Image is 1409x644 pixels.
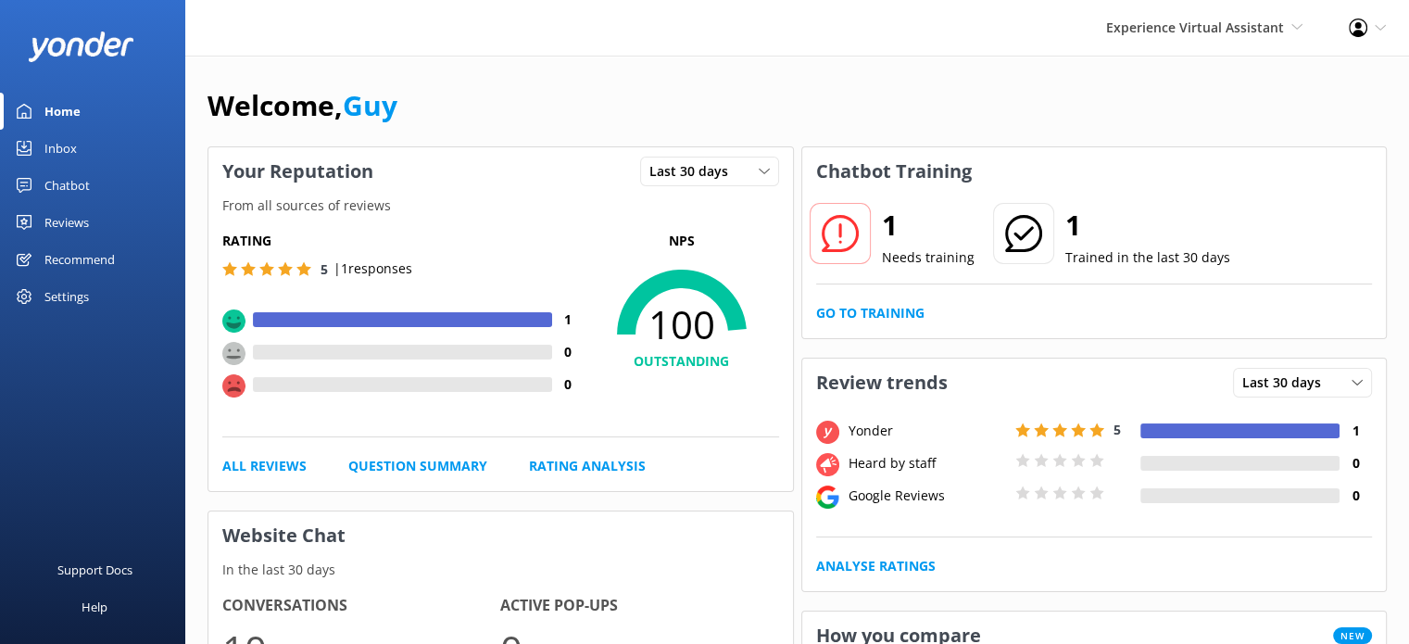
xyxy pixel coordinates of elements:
div: Heard by staff [844,453,1011,474]
h4: OUTSTANDING [585,351,779,372]
div: Reviews [44,204,89,241]
h2: 1 [1065,203,1230,247]
h4: 1 [1340,421,1372,441]
div: Yonder [844,421,1011,441]
h4: 0 [552,342,585,362]
span: New [1333,627,1372,644]
div: Google Reviews [844,486,1011,506]
div: Home [44,93,81,130]
div: Support Docs [57,551,132,588]
h3: Review trends [802,359,962,407]
span: 100 [585,301,779,347]
h4: 0 [1340,486,1372,506]
h4: 1 [552,309,585,330]
span: Last 30 days [1242,373,1332,393]
h5: Rating [222,231,585,251]
h4: Active Pop-ups [500,594,778,618]
a: Guy [343,86,397,124]
span: Experience Virtual Assistant [1106,19,1284,36]
p: Needs training [882,247,975,268]
h2: 1 [882,203,975,247]
h4: Conversations [222,594,500,618]
h3: Website Chat [208,511,793,560]
h4: 0 [1340,453,1372,474]
img: yonder-white-logo.png [28,32,134,62]
h1: Welcome, [208,83,397,128]
p: NPS [585,231,779,251]
a: Question Summary [348,456,487,476]
h3: Your Reputation [208,147,387,196]
a: Go to Training [816,303,925,323]
p: Trained in the last 30 days [1065,247,1230,268]
span: Last 30 days [649,161,739,182]
div: Inbox [44,130,77,167]
a: All Reviews [222,456,307,476]
div: Settings [44,278,89,315]
a: Analyse Ratings [816,556,936,576]
a: Rating Analysis [529,456,646,476]
p: From all sources of reviews [208,196,793,216]
div: Recommend [44,241,115,278]
span: 5 [321,260,328,278]
h3: Chatbot Training [802,147,986,196]
span: 5 [1113,421,1121,438]
div: Chatbot [44,167,90,204]
h4: 0 [552,374,585,395]
p: In the last 30 days [208,560,793,580]
p: | 1 responses [333,259,412,279]
div: Help [82,588,107,625]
